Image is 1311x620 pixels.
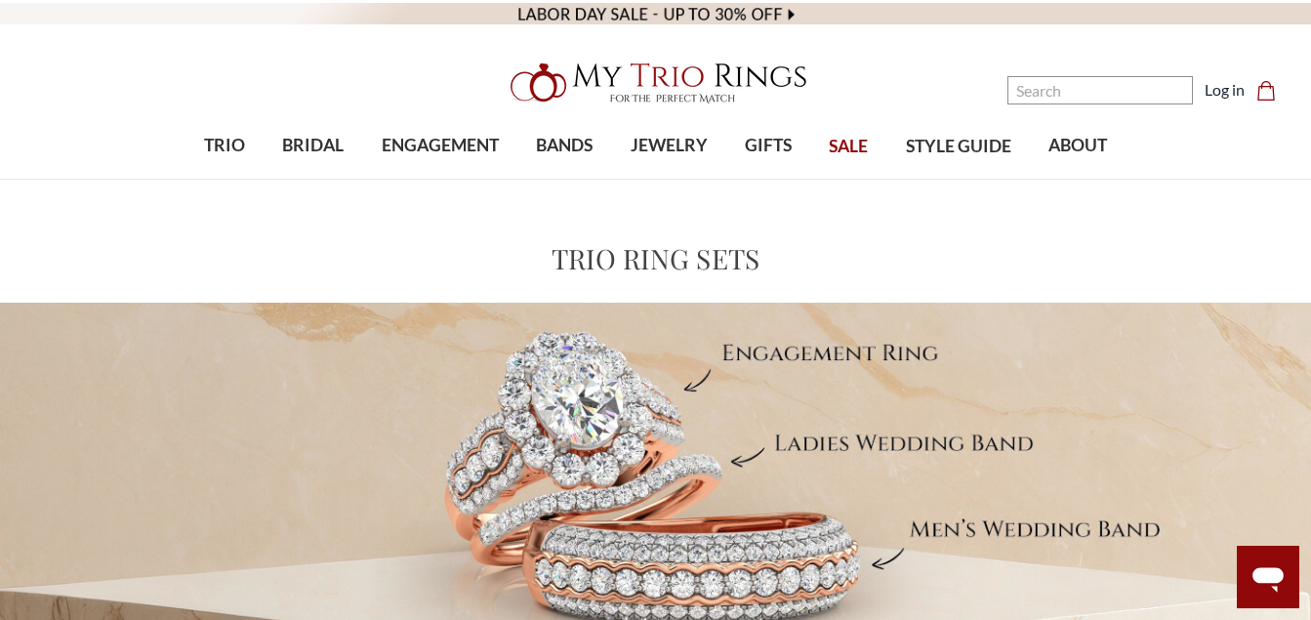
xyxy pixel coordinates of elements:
a: STYLE GUIDE [886,115,1029,179]
span: STYLE GUIDE [906,134,1011,159]
a: SALE [810,115,886,179]
span: BRIDAL [282,133,344,158]
h1: Trio Ring Sets [552,238,760,279]
a: My Trio Rings [380,52,930,114]
svg: cart.cart_preview [1256,81,1276,101]
button: submenu toggle [758,178,778,180]
span: SALE [829,134,868,159]
span: GIFTS [745,133,792,158]
a: ENGAGEMENT [363,114,517,178]
span: BANDS [536,133,593,158]
input: Search [1007,76,1193,104]
span: JEWELRY [631,133,708,158]
span: TRIO [204,133,245,158]
a: GIFTS [726,114,810,178]
button: submenu toggle [215,178,234,180]
img: My Trio Rings [500,52,812,114]
a: BANDS [517,114,611,178]
button: submenu toggle [430,178,450,180]
button: submenu toggle [554,178,574,180]
a: BRIDAL [264,114,362,178]
button: submenu toggle [304,178,323,180]
a: Log in [1205,78,1245,102]
a: TRIO [185,114,264,178]
a: Cart with 0 items [1256,78,1288,102]
a: JEWELRY [611,114,725,178]
button: submenu toggle [659,178,678,180]
span: ENGAGEMENT [382,133,499,158]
